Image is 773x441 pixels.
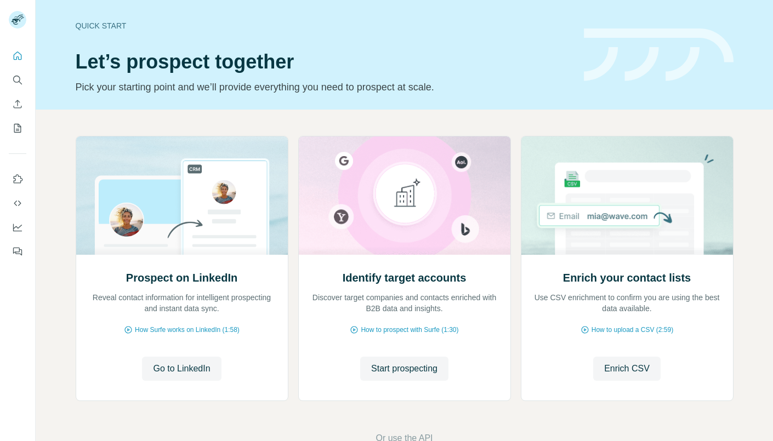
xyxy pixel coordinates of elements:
button: My lists [9,118,26,138]
img: Enrich your contact lists [521,136,734,255]
p: Reveal contact information for intelligent prospecting and instant data sync. [87,292,277,314]
span: How to upload a CSV (2:59) [592,325,673,335]
h1: Let’s prospect together [76,51,571,73]
div: Quick start [76,20,571,31]
span: How Surfe works on LinkedIn (1:58) [135,325,240,335]
p: Use CSV enrichment to confirm you are using the best data available. [532,292,722,314]
h2: Identify target accounts [343,270,467,285]
img: Identify target accounts [298,136,511,255]
button: Quick start [9,46,26,66]
p: Discover target companies and contacts enriched with B2B data and insights. [310,292,499,314]
h2: Enrich your contact lists [563,270,691,285]
button: Use Surfe API [9,193,26,213]
img: Prospect on LinkedIn [76,136,288,255]
button: Use Surfe on LinkedIn [9,169,26,189]
button: Dashboard [9,217,26,237]
button: Go to LinkedIn [142,357,221,381]
h2: Prospect on LinkedIn [126,270,237,285]
button: Enrich CSV [593,357,661,381]
button: Start prospecting [360,357,448,381]
p: Pick your starting point and we’ll provide everything you need to prospect at scale. [76,79,571,95]
span: How to prospect with Surfe (1:30) [361,325,458,335]
button: Enrich CSV [9,94,26,114]
span: Start prospecting [371,362,437,375]
span: Enrich CSV [604,362,650,375]
span: Go to LinkedIn [153,362,210,375]
img: banner [584,28,734,82]
button: Search [9,70,26,90]
button: Feedback [9,242,26,261]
